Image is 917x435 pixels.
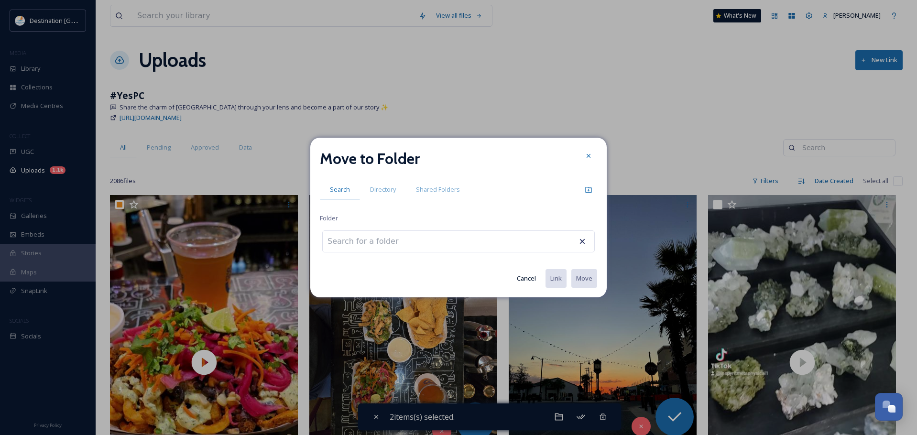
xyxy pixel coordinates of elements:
[320,147,420,170] h2: Move to Folder
[416,185,460,194] span: Shared Folders
[571,269,597,288] button: Move
[875,393,903,421] button: Open Chat
[370,185,396,194] span: Directory
[512,269,541,288] button: Cancel
[546,269,567,288] button: Link
[323,231,428,252] input: Search for a folder
[330,185,350,194] span: Search
[320,214,338,223] span: Folder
